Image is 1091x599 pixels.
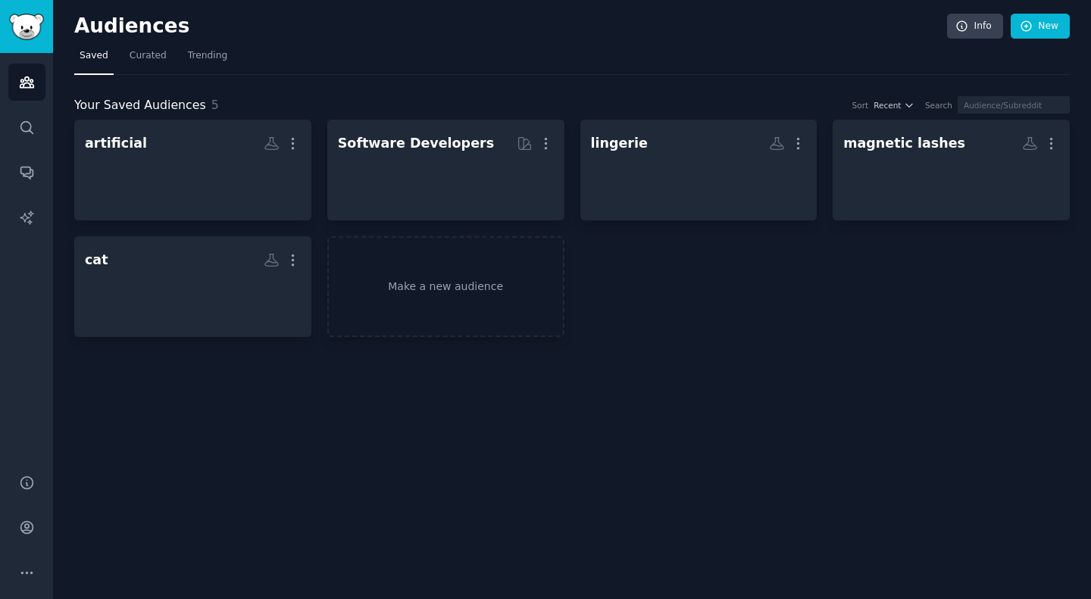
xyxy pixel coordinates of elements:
div: artificial [85,134,147,153]
a: Saved [74,44,114,75]
a: lingerie [580,120,817,220]
a: Curated [124,44,172,75]
input: Audience/Subreddit [958,96,1070,114]
a: artificial [74,120,311,220]
a: Software Developers [327,120,564,220]
div: Search [925,100,952,111]
span: 5 [211,98,219,112]
img: GummySearch logo [9,14,44,40]
h2: Audiences [74,14,947,39]
a: cat [74,236,311,337]
button: Recent [874,100,914,111]
a: Make a new audience [327,236,564,337]
a: Trending [183,44,233,75]
a: magnetic lashes [833,120,1070,220]
a: New [1011,14,1070,39]
span: Your Saved Audiences [74,96,206,115]
div: magnetic lashes [843,134,965,153]
span: Trending [188,49,227,63]
span: Recent [874,100,901,111]
a: Info [947,14,1003,39]
span: Saved [80,49,108,63]
div: Software Developers [338,134,494,153]
div: cat [85,251,108,270]
span: Curated [130,49,167,63]
div: Sort [852,100,869,111]
div: lingerie [591,134,648,153]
